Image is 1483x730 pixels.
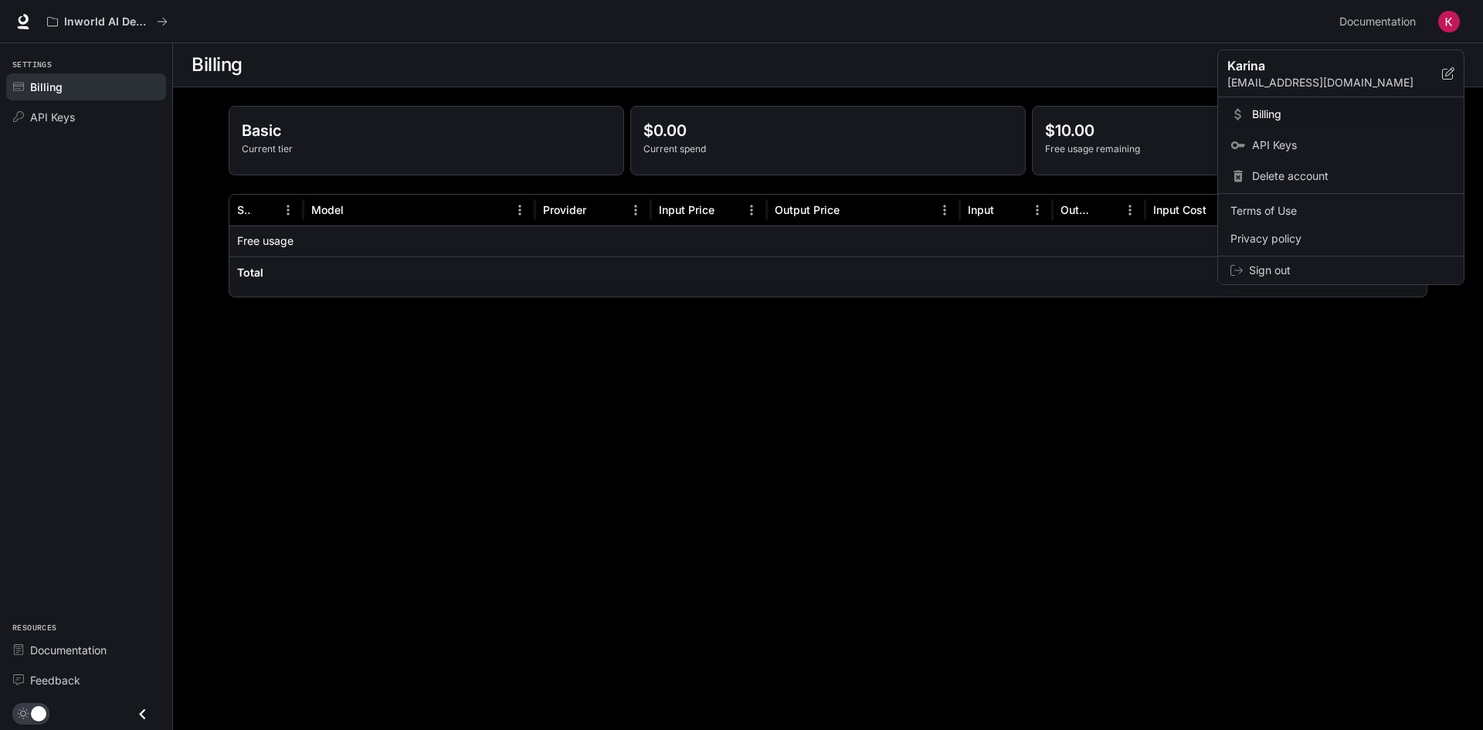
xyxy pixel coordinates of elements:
[1230,231,1451,246] span: Privacy policy
[1221,100,1461,128] a: Billing
[1252,168,1451,184] span: Delete account
[1218,256,1464,284] div: Sign out
[1252,107,1451,122] span: Billing
[1221,225,1461,253] a: Privacy policy
[1252,138,1451,153] span: API Keys
[1221,197,1461,225] a: Terms of Use
[1221,162,1461,190] div: Delete account
[1230,203,1451,219] span: Terms of Use
[1227,75,1442,90] p: [EMAIL_ADDRESS][DOMAIN_NAME]
[1218,50,1464,97] div: Karina[EMAIL_ADDRESS][DOMAIN_NAME]
[1249,263,1451,278] span: Sign out
[1227,56,1417,75] p: Karina
[1221,131,1461,159] a: API Keys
